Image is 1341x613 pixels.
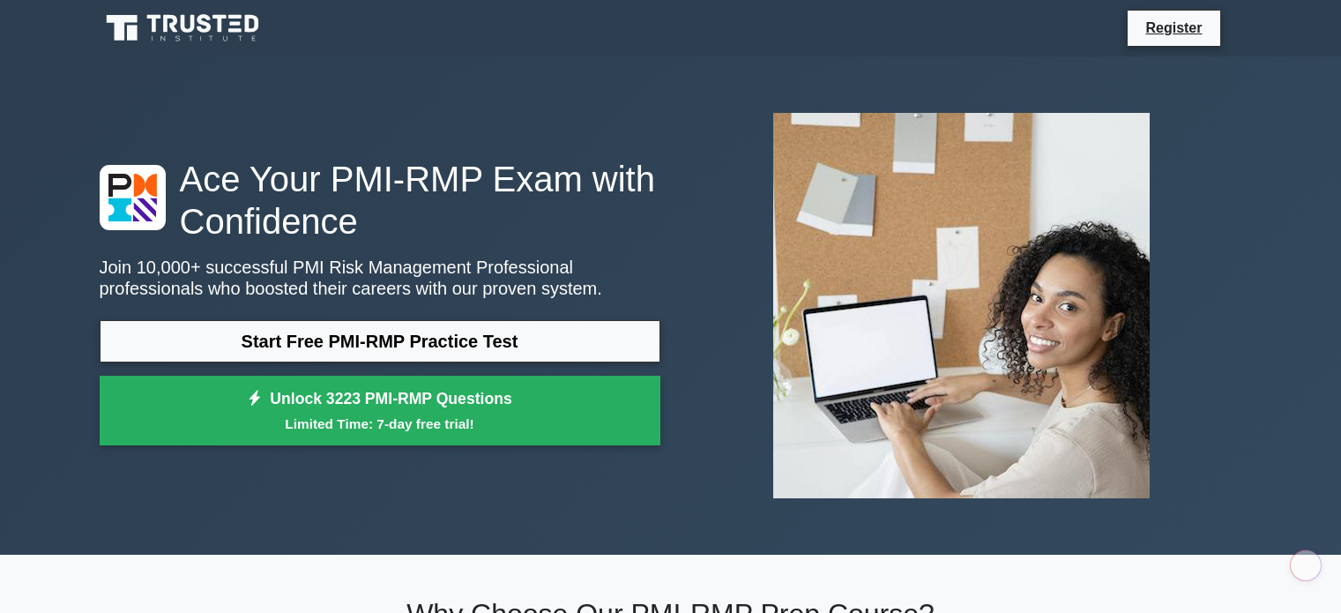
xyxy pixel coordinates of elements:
[100,158,660,243] h1: Ace Your PMI-RMP Exam with Confidence
[100,320,660,363] a: Start Free PMI-RMP Practice Test
[1135,17,1212,39] a: Register
[100,376,660,446] a: Unlock 3223 PMI-RMP QuestionsLimited Time: 7-day free trial!
[122,414,638,434] small: Limited Time: 7-day free trial!
[100,257,660,299] p: Join 10,000+ successful PMI Risk Management Professional professionals who boosted their careers ...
